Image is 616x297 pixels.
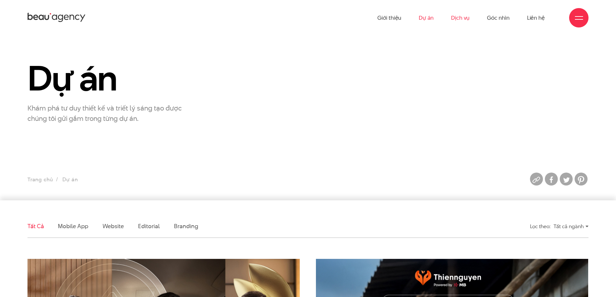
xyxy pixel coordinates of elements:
a: Trang chủ [27,176,53,183]
h1: Dự án [27,60,204,97]
a: Mobile app [58,222,88,230]
a: Tất cả [27,222,44,230]
a: Editorial [138,222,160,230]
p: Khám phá tư duy thiết kế và triết lý sáng tạo được chúng tôi gửi gắm trong từng dự án. [27,103,189,123]
a: Website [103,222,124,230]
div: Lọc theo: [530,221,550,232]
a: Branding [174,222,198,230]
div: Tất cả ngành [554,221,589,232]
